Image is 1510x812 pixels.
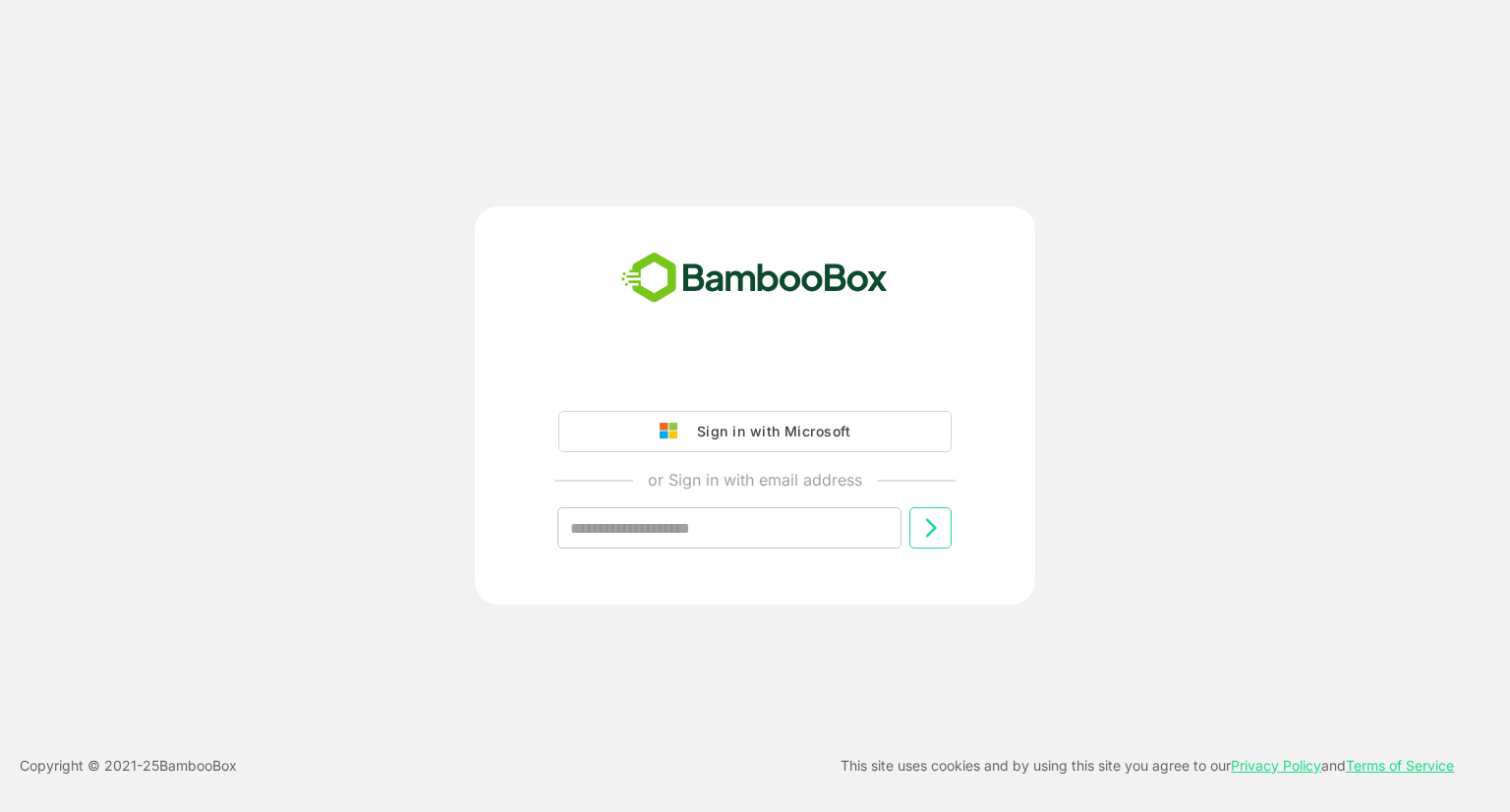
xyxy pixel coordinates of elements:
p: This site uses cookies and by using this site you agree to our and [841,754,1454,778]
div: Sign in with Microsoft [687,419,850,444]
a: Terms of Service [1346,757,1454,774]
iframe: Botón Iniciar sesión con Google [549,356,961,399]
img: google [660,423,687,440]
a: Privacy Policy [1231,757,1321,774]
button: Sign in with Microsoft [558,411,952,452]
p: or Sign in with email address [648,468,862,492]
img: bamboobox [610,246,899,311]
p: Copyright © 2021- 25 BambooBox [20,754,237,778]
